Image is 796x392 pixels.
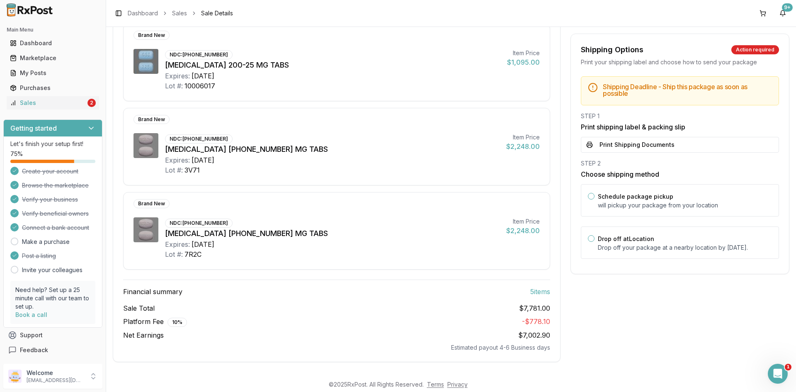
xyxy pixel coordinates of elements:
div: [PERSON_NAME] • 44m ago [13,246,83,251]
span: Sale Total [123,303,155,313]
div: 3V71 [184,165,200,175]
span: Financial summary [123,287,182,297]
a: Marketplace [7,51,99,66]
div: Action required [731,45,779,54]
div: Rachel says… [7,227,159,263]
div: Aslan says… [7,175,159,208]
div: Dashboard [10,39,96,47]
div: [DATE] [192,71,214,81]
span: 1 [785,364,791,370]
button: go back [5,3,21,19]
a: Dashboard [7,36,99,51]
p: Need help? Set up a 25 minute call with our team to set up. [15,286,90,311]
span: - $778.10 [522,317,550,326]
iframe: Intercom live chat [768,364,788,384]
div: 7R2C [184,249,201,259]
a: Privacy [447,381,468,388]
button: Print Shipping Documents [581,137,779,153]
span: $7,781.00 [519,303,550,313]
div: NDC: [PHONE_NUMBER] [165,134,233,144]
a: Make a purchase [22,238,70,246]
div: [DATE] [192,155,214,165]
a: Terms [427,381,444,388]
a: Purchases [7,80,99,95]
span: Create your account [22,167,78,175]
button: Upload attachment [39,272,46,278]
div: Item Price [506,133,540,141]
div: Estimated payout 4-6 Business days [123,343,550,352]
h2: Main Menu [7,27,99,33]
a: Sales2 [7,95,99,110]
div: Print your shipping label and choose how to send your package [581,58,779,66]
div: Manuel says… [7,47,159,104]
p: Let's finish your setup first! [10,140,95,148]
div: $1,095.00 [507,57,540,67]
div: STEP 2 [581,159,779,168]
div: Rachel says… [7,208,159,227]
div: Marketplace [10,54,96,62]
h3: Print shipping label & packing slip [581,122,779,132]
div: Lot #: [165,81,183,91]
span: Platform Fee [123,317,187,327]
h3: Getting started [10,123,57,133]
button: Dashboard [3,37,102,50]
div: 2 [87,99,96,107]
div: Good to go [13,232,45,240]
p: Welcome [27,369,84,377]
img: User avatar [8,370,22,383]
span: $7,002.90 [518,331,550,339]
div: [MEDICAL_DATA] 200-25 MG TABS [165,59,500,71]
span: Net Earnings [123,330,164,340]
div: [DATE] [192,239,214,249]
span: Verify your business [22,195,78,204]
button: Send a message… [142,268,155,282]
div: Aslan says… [7,115,159,175]
div: 10006017 [184,81,215,91]
div: Expires: [165,239,190,249]
a: My Posts [7,66,99,80]
label: Drop off at Location [598,235,654,242]
img: Profile image for Rachel [24,5,37,18]
div: Good to go[PERSON_NAME] • 44m ago [7,227,52,245]
div: Expires: [165,155,190,165]
div: Lot #: [165,249,183,259]
div: order # 1f6c25aec329 ctdkfa 05/2027 [87,180,153,196]
div: [MEDICAL_DATA] [PHONE_NUMBER] MG TABS [165,228,500,239]
button: Gif picker [26,272,33,278]
b: [PERSON_NAME] [36,210,82,216]
button: Marketplace [3,51,102,65]
button: Support [3,328,102,343]
a: Dashboard [128,9,158,17]
div: [DATE] [7,104,159,115]
img: Triumeq 600-50-300 MG TABS [133,133,158,158]
span: 75 % [10,150,23,158]
a: Sales [172,9,187,17]
div: Hello! If you have any issues with confirming any of your orders [DATE] let me know. We were havi... [13,52,129,93]
p: Drop off your package at a nearby location by [DATE] . [598,243,772,252]
nav: breadcrumb [128,9,233,17]
div: Shipping Options [581,44,643,56]
div: Item Price [507,49,540,57]
button: Purchases [3,81,102,95]
p: Active in the last 15m [40,10,99,19]
button: My Posts [3,66,102,80]
button: Sales2 [3,96,102,110]
span: Connect a bank account [22,224,89,232]
div: joined the conversation [36,209,141,217]
p: will pickup your package from your location [598,201,772,209]
div: $2,248.00 [506,141,540,151]
div: Sales [10,99,86,107]
h3: Choose shipping method [581,169,779,179]
img: Descovy 200-25 MG TABS [133,49,158,74]
div: Close [146,3,160,18]
span: Post a listing [22,252,56,260]
div: Hello! If you have any issues with confirming any of your orders [DATE] let me know. We were havi... [7,47,136,97]
div: $2,248.00 [506,226,540,236]
span: Feedback [20,346,48,354]
button: 9+ [776,7,789,20]
div: NDC: [PHONE_NUMBER] [165,50,233,59]
div: hi order #337e9cf43da4 7591302a 12/27 044675 10/27 10006017 04/28 3v7l 09/2026 7r2c 11/26 [81,120,153,169]
button: Home [130,3,146,19]
span: Sale Details [201,9,233,17]
div: 10 % [167,318,187,327]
